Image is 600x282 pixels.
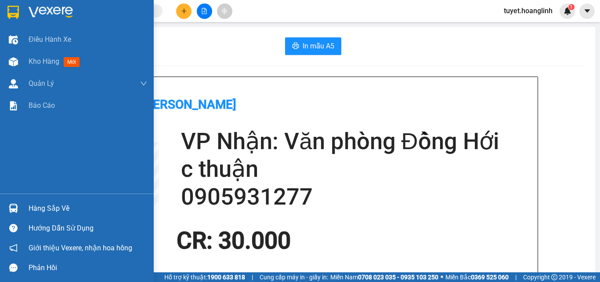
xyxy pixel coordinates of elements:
strong: 0369 525 060 [471,274,509,281]
img: solution-icon [9,101,18,110]
span: printer [292,42,299,51]
strong: 1900 633 818 [207,274,245,281]
span: plus [181,8,187,14]
span: ⚪️ [441,275,443,279]
b: [PERSON_NAME] [141,97,236,112]
span: | [515,272,517,282]
button: file-add [197,4,212,19]
button: plus [176,4,192,19]
span: aim [221,8,228,14]
span: Quản Lý [29,78,54,89]
span: Hỗ trợ kỹ thuật: [164,272,245,282]
span: Báo cáo [29,100,55,111]
button: caret-down [579,4,595,19]
span: CR : 30.000 [177,227,291,254]
img: warehouse-icon [9,35,18,44]
span: down [140,80,147,87]
span: Cung cấp máy in - giấy in: [260,272,328,282]
span: Điều hành xe [29,34,71,45]
img: icon-new-feature [564,7,571,15]
span: Kho hàng [29,57,59,66]
span: notification [9,244,18,252]
span: Giới thiệu Vexere, nhận hoa hồng [29,242,132,253]
span: Miền Nam [330,272,438,282]
button: printerIn mẫu A5 [285,37,341,55]
span: copyright [551,274,557,280]
span: In mẫu A5 [303,40,334,51]
span: 1 [570,4,573,10]
div: Hướng dẫn sử dụng [29,222,147,235]
div: Hàng sắp về [29,202,147,215]
span: message [9,264,18,272]
img: warehouse-icon [9,204,18,213]
img: logo-vxr [7,6,19,19]
span: question-circle [9,224,18,232]
img: warehouse-icon [9,79,18,88]
span: | [252,272,253,282]
h2: VP Nhận: Văn phòng Đồng Hới [181,128,533,155]
span: Miền Bắc [445,272,509,282]
h2: 0905931277 [181,183,533,211]
span: tuyet.hoanglinh [497,5,560,16]
img: warehouse-icon [9,57,18,66]
sup: 1 [568,4,575,10]
button: aim [217,4,232,19]
span: caret-down [583,7,591,15]
h2: c thuận [181,155,533,183]
div: Phản hồi [29,261,147,275]
span: file-add [201,8,207,14]
span: mới [64,57,80,67]
strong: 0708 023 035 - 0935 103 250 [358,274,438,281]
